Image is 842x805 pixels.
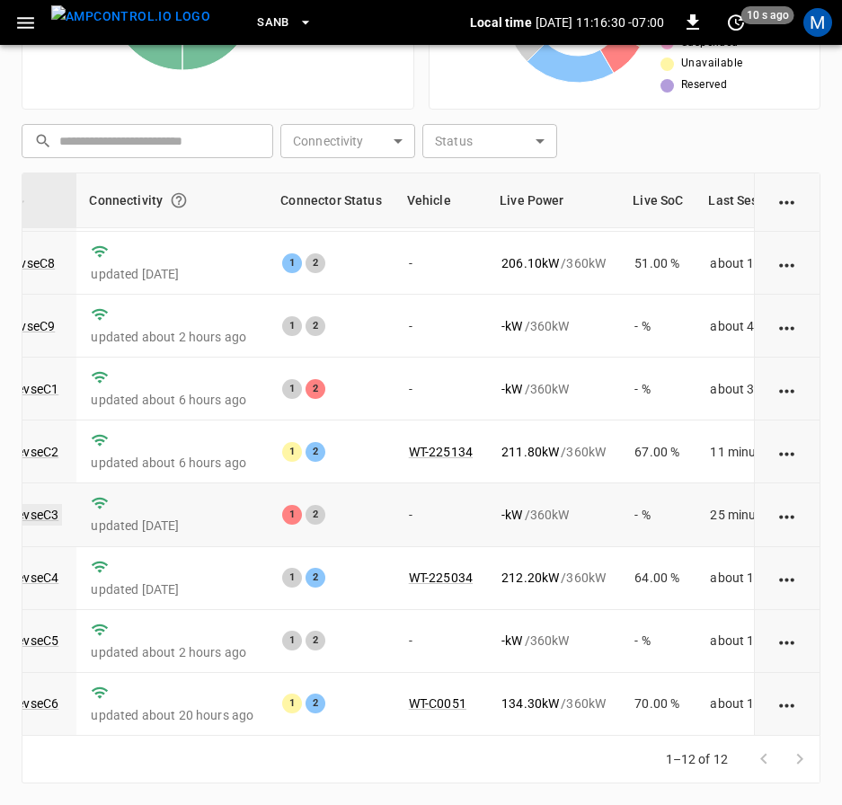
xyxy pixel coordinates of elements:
[89,184,255,217] div: Connectivity
[776,694,799,712] div: action cell options
[91,328,253,346] p: updated about 2 hours ago
[776,443,799,461] div: action cell options
[394,295,487,358] td: -
[282,505,302,525] div: 1
[487,173,620,228] th: Live Power
[501,317,522,335] p: - kW
[282,442,302,462] div: 1
[501,443,559,461] p: 211.80 kW
[501,317,606,335] div: / 360 kW
[696,358,829,420] td: about 3 hours ago
[620,673,696,736] td: 70.00 %
[620,295,696,358] td: - %
[257,13,289,33] span: SanB
[282,253,302,273] div: 1
[91,517,253,535] p: updated [DATE]
[696,232,829,295] td: about 1 hour ago
[776,632,799,650] div: action cell options
[666,750,729,768] p: 1–12 of 12
[409,696,466,711] a: WT-C0051
[470,13,532,31] p: Local time
[620,483,696,546] td: - %
[501,632,522,650] p: - kW
[394,358,487,420] td: -
[620,420,696,483] td: 67.00 %
[409,445,473,459] a: WT-225134
[501,380,606,398] div: / 360 kW
[741,6,794,24] span: 10 s ago
[306,505,325,525] div: 2
[306,316,325,336] div: 2
[620,173,696,228] th: Live SoC
[282,694,302,713] div: 1
[394,610,487,673] td: -
[91,643,253,661] p: updated about 2 hours ago
[394,173,487,228] th: Vehicle
[306,568,325,588] div: 2
[501,443,606,461] div: / 360 kW
[306,379,325,399] div: 2
[282,631,302,650] div: 1
[306,631,325,650] div: 2
[776,506,799,524] div: action cell options
[501,632,606,650] div: / 360 kW
[681,76,727,94] span: Reserved
[268,173,394,228] th: Connector Status
[51,5,210,28] img: ampcontrol.io logo
[91,265,253,283] p: updated [DATE]
[776,191,799,209] div: action cell options
[282,379,302,399] div: 1
[501,506,522,524] p: - kW
[501,506,606,524] div: / 360 kW
[91,580,253,598] p: updated [DATE]
[696,610,829,673] td: about 1 hour ago
[409,571,473,585] a: WT-225034
[776,569,799,587] div: action cell options
[620,232,696,295] td: 51.00 %
[696,295,829,358] td: about 4 hours ago
[501,254,559,272] p: 206.10 kW
[696,673,829,736] td: about 1 hour ago
[722,8,750,37] button: set refresh interval
[501,694,559,712] p: 134.30 kW
[620,610,696,673] td: - %
[501,569,606,587] div: / 360 kW
[250,5,320,40] button: SanB
[501,569,559,587] p: 212.20 kW
[681,55,742,73] span: Unavailable
[776,317,799,335] div: action cell options
[620,547,696,610] td: 64.00 %
[306,442,325,462] div: 2
[536,13,664,31] p: [DATE] 11:16:30 -07:00
[306,694,325,713] div: 2
[696,173,829,228] th: Last Session
[163,184,195,217] button: Connection between the charger and our software.
[620,358,696,420] td: - %
[282,316,302,336] div: 1
[394,483,487,546] td: -
[501,254,606,272] div: / 360 kW
[91,391,253,409] p: updated about 6 hours ago
[394,232,487,295] td: -
[282,568,302,588] div: 1
[91,454,253,472] p: updated about 6 hours ago
[306,253,325,273] div: 2
[501,380,522,398] p: - kW
[696,420,829,483] td: 11 minutes ago
[696,547,829,610] td: about 1 hour ago
[696,483,829,546] td: 25 minutes ago
[501,694,606,712] div: / 360 kW
[776,254,799,272] div: action cell options
[803,8,832,37] div: profile-icon
[91,706,253,724] p: updated about 20 hours ago
[776,380,799,398] div: action cell options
